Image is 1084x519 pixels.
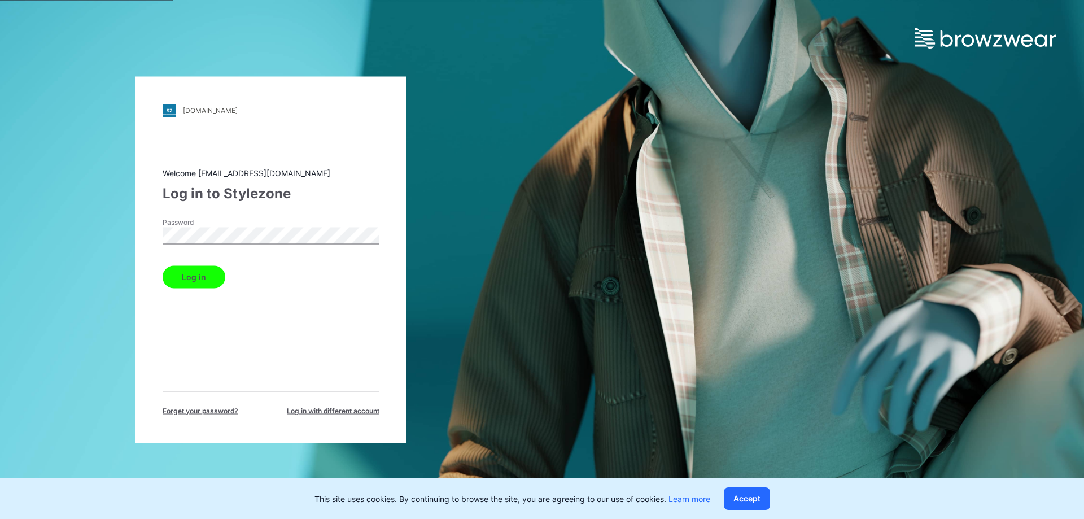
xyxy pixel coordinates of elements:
span: Forget your password? [163,405,238,416]
p: This site uses cookies. By continuing to browse the site, you are agreeing to our use of cookies. [314,493,710,505]
a: [DOMAIN_NAME] [163,103,379,117]
img: browzwear-logo.e42bd6dac1945053ebaf764b6aa21510.svg [915,28,1056,49]
label: Password [163,217,242,227]
button: Accept [724,487,770,510]
span: Log in with different account [287,405,379,416]
a: Learn more [668,494,710,504]
button: Log in [163,265,225,288]
div: Log in to Stylezone [163,183,379,203]
img: stylezone-logo.562084cfcfab977791bfbf7441f1a819.svg [163,103,176,117]
div: Welcome [EMAIL_ADDRESS][DOMAIN_NAME] [163,167,379,178]
div: [DOMAIN_NAME] [183,106,238,115]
